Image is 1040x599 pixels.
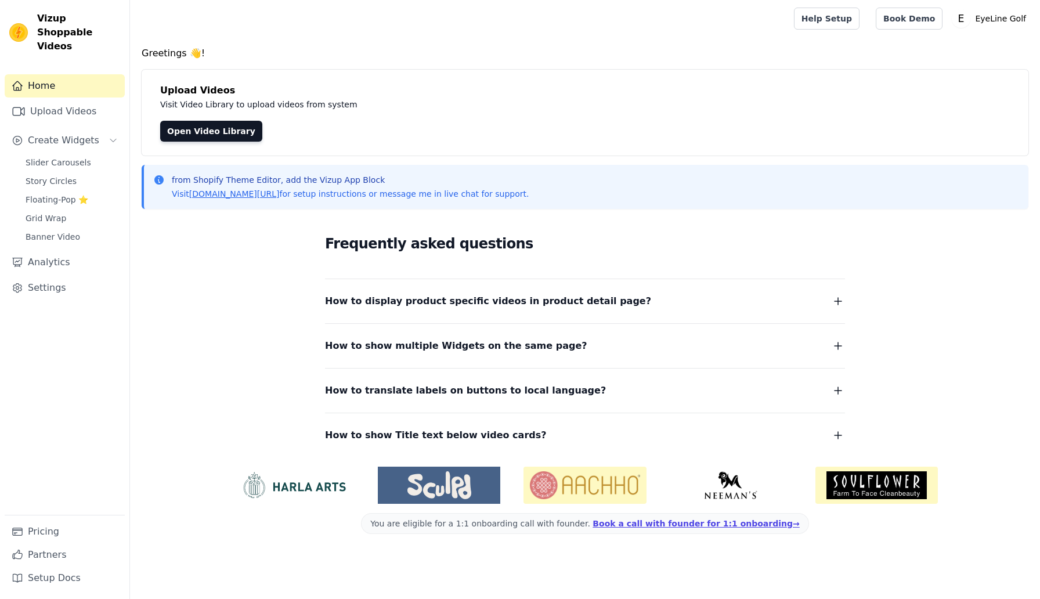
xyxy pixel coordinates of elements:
[876,8,943,30] a: Book Demo
[670,471,792,499] img: Neeman's
[5,520,125,543] a: Pricing
[28,133,99,147] span: Create Widgets
[26,194,88,205] span: Floating-Pop ⭐
[815,467,938,504] img: Soulflower
[160,84,1010,98] h4: Upload Videos
[5,566,125,590] a: Setup Docs
[19,192,125,208] a: Floating-Pop ⭐
[325,383,845,399] button: How to translate labels on buttons to local language?
[325,338,587,354] span: How to show multiple Widgets on the same page?
[952,8,1031,29] button: E EyeLine Golf
[5,100,125,123] a: Upload Videos
[5,276,125,299] a: Settings
[325,232,845,255] h2: Frequently asked questions
[26,175,77,187] span: Story Circles
[19,173,125,189] a: Story Circles
[160,98,680,111] p: Visit Video Library to upload videos from system
[26,231,80,243] span: Banner Video
[325,293,845,309] button: How to display product specific videos in product detail page?
[794,8,860,30] a: Help Setup
[325,427,547,443] span: How to show Title text below video cards?
[5,74,125,98] a: Home
[19,229,125,245] a: Banner Video
[19,210,125,226] a: Grid Wrap
[232,471,355,499] img: HarlaArts
[37,12,120,53] span: Vizup Shoppable Videos
[325,427,845,443] button: How to show Title text below video cards?
[189,189,280,199] a: [DOMAIN_NAME][URL]
[172,188,529,200] p: Visit for setup instructions or message me in live chat for support.
[523,467,646,504] img: Aachho
[958,13,965,24] text: E
[325,338,845,354] button: How to show multiple Widgets on the same page?
[5,543,125,566] a: Partners
[970,8,1031,29] p: EyeLine Golf
[26,157,91,168] span: Slider Carousels
[5,251,125,274] a: Analytics
[172,174,529,186] p: from Shopify Theme Editor, add the Vizup App Block
[26,212,66,224] span: Grid Wrap
[160,121,262,142] a: Open Video Library
[325,383,606,399] span: How to translate labels on buttons to local language?
[19,154,125,171] a: Slider Carousels
[142,46,1028,60] h4: Greetings 👋!
[5,129,125,152] button: Create Widgets
[593,519,799,528] a: Book a call with founder for 1:1 onboarding
[378,471,500,499] img: Sculpd US
[9,23,28,42] img: Vizup
[325,293,651,309] span: How to display product specific videos in product detail page?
